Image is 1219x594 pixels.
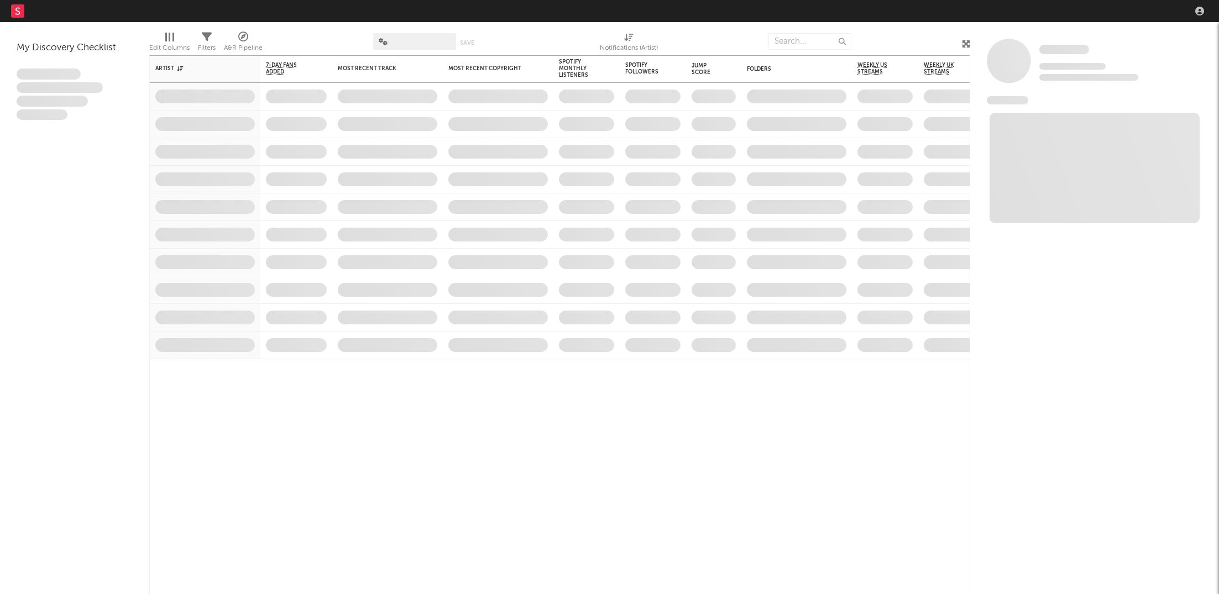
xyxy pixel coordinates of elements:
[17,96,88,107] span: Praesent ac interdum
[149,41,190,55] div: Edit Columns
[924,62,965,75] span: Weekly UK Streams
[448,65,531,72] div: Most Recent Copyright
[1039,74,1138,81] span: 0 fans last week
[338,65,421,72] div: Most Recent Track
[17,69,81,80] span: Lorem ipsum dolor
[600,41,658,55] div: Notifications (Artist)
[155,65,238,72] div: Artist
[768,33,851,50] input: Search...
[600,28,658,60] div: Notifications (Artist)
[857,62,896,75] span: Weekly US Streams
[198,28,216,60] div: Filters
[224,28,263,60] div: A&R Pipeline
[987,96,1028,104] span: News Feed
[625,62,664,75] div: Spotify Followers
[224,41,263,55] div: A&R Pipeline
[149,28,190,60] div: Edit Columns
[747,66,830,72] div: Folders
[266,62,310,75] span: 7-Day Fans Added
[17,82,103,93] span: Integer aliquet in purus et
[17,109,67,120] span: Aliquam viverra
[198,41,216,55] div: Filters
[1039,45,1089,54] span: Some Artist
[692,62,719,76] div: Jump Score
[1039,44,1089,55] a: Some Artist
[17,41,133,55] div: My Discovery Checklist
[1039,63,1106,70] span: Tracking Since: [DATE]
[559,59,598,78] div: Spotify Monthly Listeners
[460,40,474,46] button: Save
